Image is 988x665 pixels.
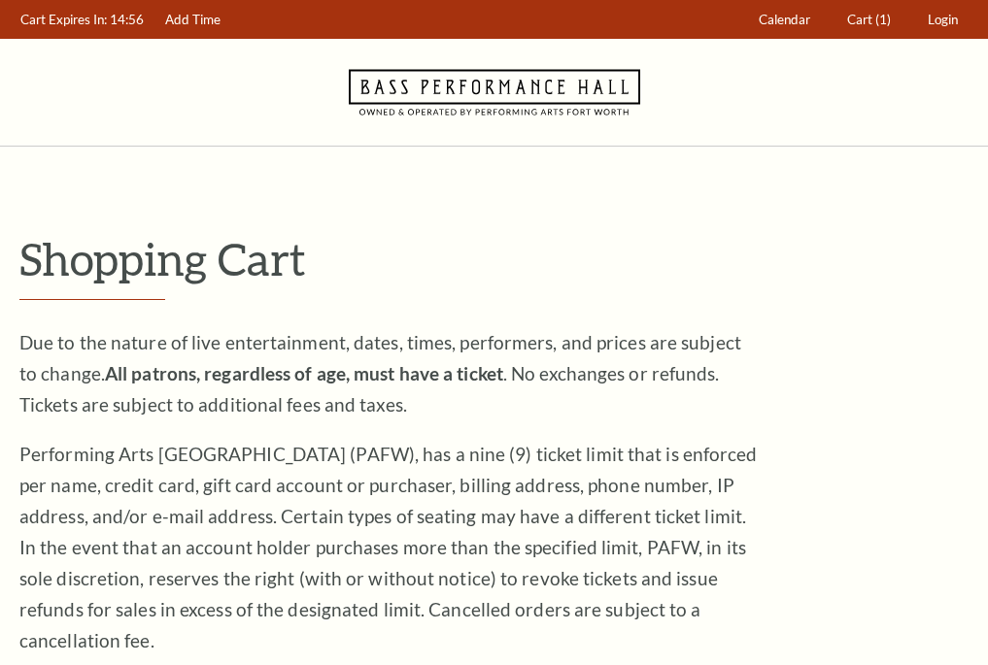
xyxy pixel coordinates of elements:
[919,1,968,39] a: Login
[847,12,872,27] span: Cart
[838,1,901,39] a: Cart (1)
[105,362,503,384] strong: All patrons, regardless of age, must have a ticket
[19,331,741,416] span: Due to the nature of live entertainment, dates, times, performers, and prices are subject to chan...
[19,439,758,656] p: Performing Arts [GEOGRAPHIC_DATA] (PAFW), has a nine (9) ticket limit that is enforced per name, ...
[20,12,107,27] span: Cart Expires In:
[110,12,144,27] span: 14:56
[156,1,230,39] a: Add Time
[750,1,820,39] a: Calendar
[19,234,969,283] p: Shopping Cart
[928,12,958,27] span: Login
[759,12,810,27] span: Calendar
[875,12,891,27] span: (1)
